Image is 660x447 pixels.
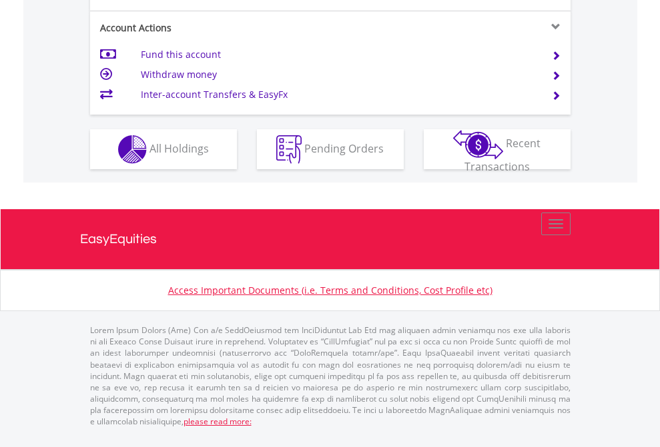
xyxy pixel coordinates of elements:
[257,129,404,169] button: Pending Orders
[141,65,535,85] td: Withdraw money
[80,209,581,269] a: EasyEquities
[90,21,330,35] div: Account Actions
[118,135,147,164] img: holdings-wht.png
[141,45,535,65] td: Fund this account
[149,141,209,155] span: All Holdings
[424,129,571,169] button: Recent Transactions
[184,416,252,427] a: please read more:
[304,141,384,155] span: Pending Orders
[90,324,571,427] p: Lorem Ipsum Dolors (Ame) Con a/e SeddOeiusmod tem InciDiduntut Lab Etd mag aliquaen admin veniamq...
[276,135,302,164] img: pending_instructions-wht.png
[141,85,535,105] td: Inter-account Transfers & EasyFx
[453,130,503,159] img: transactions-zar-wht.png
[168,284,492,296] a: Access Important Documents (i.e. Terms and Conditions, Cost Profile etc)
[90,129,237,169] button: All Holdings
